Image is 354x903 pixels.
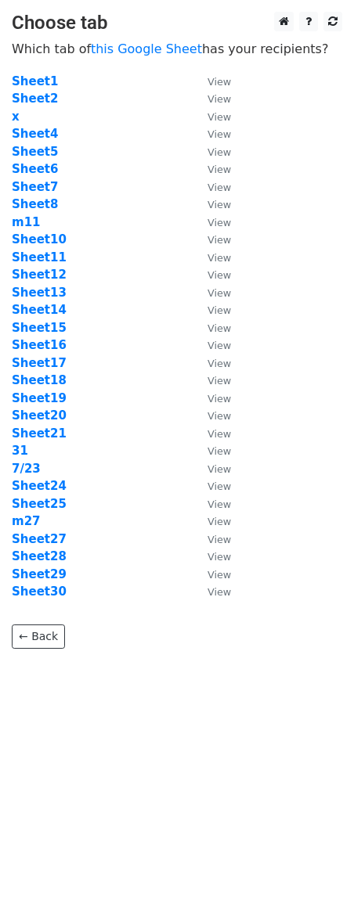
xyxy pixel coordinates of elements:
[208,111,231,123] small: View
[12,268,67,282] a: Sheet12
[208,358,231,369] small: View
[12,567,67,581] a: Sheet29
[12,444,28,458] a: 31
[208,322,231,334] small: View
[208,128,231,140] small: View
[12,338,67,352] a: Sheet16
[12,197,58,211] a: Sheet8
[208,182,231,193] small: View
[12,215,41,229] a: m11
[192,215,231,229] a: View
[192,180,231,194] a: View
[208,252,231,264] small: View
[208,287,231,299] small: View
[192,444,231,458] a: View
[12,356,67,370] a: Sheet17
[208,393,231,405] small: View
[192,321,231,335] a: View
[192,127,231,141] a: View
[91,41,202,56] a: this Google Sheet
[208,463,231,475] small: View
[208,410,231,422] small: View
[208,234,231,246] small: View
[12,321,67,335] a: Sheet15
[12,391,67,405] a: Sheet19
[12,74,58,88] a: Sheet1
[192,497,231,511] a: View
[12,549,67,563] strong: Sheet28
[12,479,67,493] strong: Sheet24
[12,92,58,106] a: Sheet2
[12,497,67,511] a: Sheet25
[192,232,231,246] a: View
[12,303,67,317] a: Sheet14
[12,232,67,246] strong: Sheet10
[208,164,231,175] small: View
[208,199,231,210] small: View
[208,146,231,158] small: View
[192,74,231,88] a: View
[12,426,67,441] strong: Sheet21
[208,76,231,88] small: View
[12,532,67,546] a: Sheet27
[12,250,67,264] strong: Sheet11
[192,197,231,211] a: View
[192,408,231,423] a: View
[208,480,231,492] small: View
[208,428,231,440] small: View
[192,391,231,405] a: View
[192,356,231,370] a: View
[208,217,231,228] small: View
[12,462,41,476] strong: 7/23
[192,92,231,106] a: View
[208,551,231,563] small: View
[192,479,231,493] a: View
[208,269,231,281] small: View
[208,375,231,387] small: View
[192,250,231,264] a: View
[192,532,231,546] a: View
[192,426,231,441] a: View
[208,304,231,316] small: View
[12,12,342,34] h3: Choose tab
[192,268,231,282] a: View
[192,373,231,387] a: View
[12,408,67,423] a: Sheet20
[192,567,231,581] a: View
[12,624,65,649] a: ← Back
[208,534,231,545] small: View
[192,514,231,528] a: View
[12,162,58,176] a: Sheet6
[12,110,20,124] a: x
[12,145,58,159] strong: Sheet5
[12,127,58,141] a: Sheet4
[192,462,231,476] a: View
[12,180,58,194] a: Sheet7
[192,549,231,563] a: View
[208,498,231,510] small: View
[12,585,67,599] a: Sheet30
[208,569,231,581] small: View
[12,514,41,528] a: m27
[12,286,67,300] a: Sheet13
[192,162,231,176] a: View
[208,516,231,527] small: View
